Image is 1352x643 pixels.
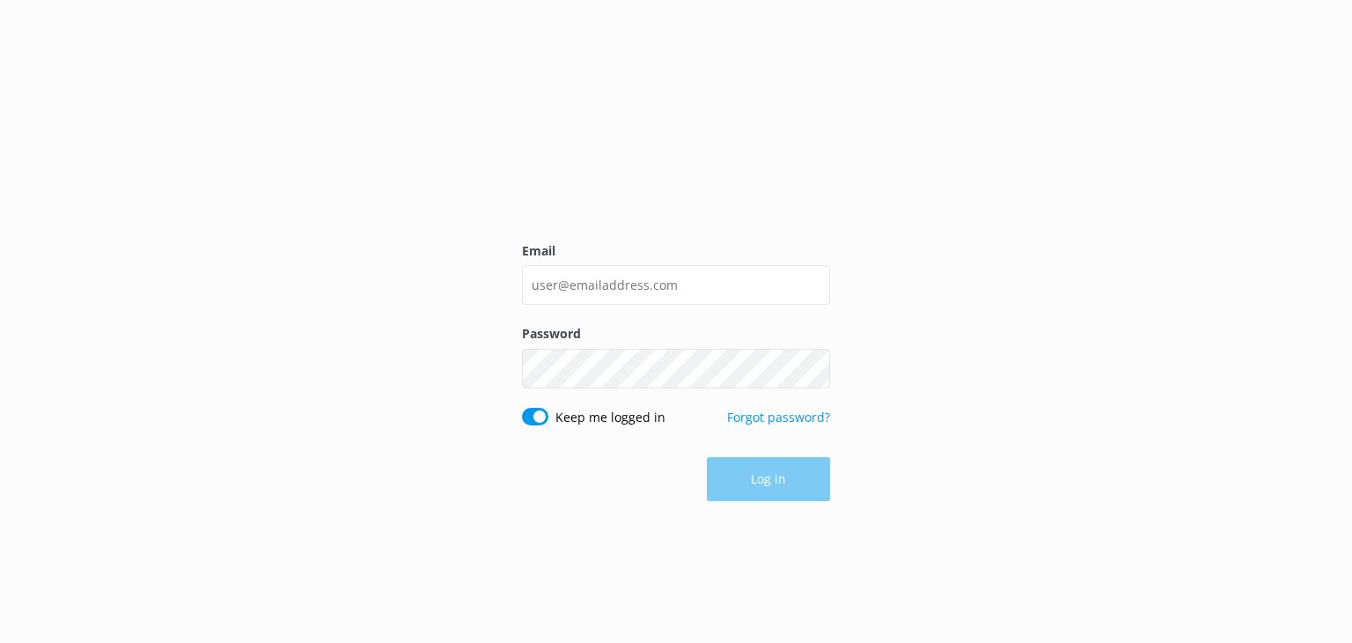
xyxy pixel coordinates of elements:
[522,241,830,261] label: Email
[522,324,830,344] label: Password
[522,265,830,305] input: user@emailaddress.com
[727,409,830,425] a: Forgot password?
[795,351,830,386] button: Show password
[555,408,665,427] label: Keep me logged in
